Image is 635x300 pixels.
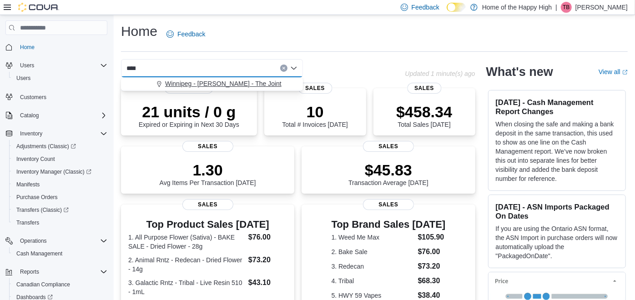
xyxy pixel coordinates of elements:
[332,262,414,271] dt: 3. Redecan
[128,255,245,274] dt: 2. Animal Rntz - Redecan - Dried Flower - 14g
[182,141,233,152] span: Sales
[16,42,38,53] a: Home
[13,205,107,215] span: Transfers (Classic)
[13,248,107,259] span: Cash Management
[9,165,111,178] a: Inventory Manager (Classic)
[16,194,58,201] span: Purchase Orders
[128,219,287,230] h3: Top Product Sales [DATE]
[128,278,245,296] dt: 3. Galactic Rntz - Tribal - Live Resin 510 - 1mL
[363,141,414,152] span: Sales
[16,266,43,277] button: Reports
[486,65,553,79] h2: What's new
[163,25,209,43] a: Feedback
[2,90,111,103] button: Customers
[13,166,95,177] a: Inventory Manager (Classic)
[9,153,111,165] button: Inventory Count
[16,235,107,246] span: Operations
[2,127,111,140] button: Inventory
[13,279,74,290] a: Canadian Compliance
[13,179,107,190] span: Manifests
[575,2,628,13] p: [PERSON_NAME]
[13,248,66,259] a: Cash Management
[418,246,446,257] dd: $76.00
[13,192,61,203] a: Purchase Orders
[9,216,111,229] button: Transfers
[290,65,297,72] button: Close list of options
[121,77,303,90] div: Choose from the following options
[9,204,111,216] a: Transfers (Classic)
[348,161,428,179] p: $45.83
[363,199,414,210] span: Sales
[121,22,157,40] h1: Home
[165,79,282,88] span: Winnipeg - [PERSON_NAME] - The Joint
[447,3,466,12] input: Dark Mode
[16,181,40,188] span: Manifests
[332,233,414,242] dt: 1. Weed Me Max
[332,291,414,300] dt: 5. HWY 59 Vapes
[407,83,441,94] span: Sales
[496,202,618,220] h3: [DATE] - ASN Imports Packaged On Dates
[139,103,239,121] p: 21 units / 0 g
[16,235,50,246] button: Operations
[2,235,111,247] button: Operations
[16,206,69,214] span: Transfers (Classic)
[16,266,107,277] span: Reports
[20,237,47,245] span: Operations
[496,120,618,183] p: When closing the safe and making a bank deposit in the same transaction, this used to show as one...
[418,275,446,286] dd: $68.30
[9,72,111,85] button: Users
[418,261,446,272] dd: $73.20
[16,110,107,121] span: Catalog
[16,250,62,257] span: Cash Management
[418,232,446,243] dd: $105.90
[2,265,111,278] button: Reports
[16,91,107,102] span: Customers
[16,281,70,288] span: Canadian Compliance
[2,59,111,72] button: Users
[13,217,43,228] a: Transfers
[16,155,55,163] span: Inventory Count
[9,191,111,204] button: Purchase Orders
[20,112,39,119] span: Catalog
[496,224,618,260] p: If you are using the Ontario ASN format, the ASN Import in purchase orders will now automatically...
[20,130,42,137] span: Inventory
[16,128,107,139] span: Inventory
[16,219,39,226] span: Transfers
[622,70,628,75] svg: External link
[13,192,107,203] span: Purchase Orders
[16,143,76,150] span: Adjustments (Classic)
[2,40,111,54] button: Home
[282,103,348,121] p: 10
[121,77,303,90] button: Winnipeg - [PERSON_NAME] - The Joint
[555,2,557,13] p: |
[348,161,428,186] div: Transaction Average [DATE]
[20,62,34,69] span: Users
[412,3,439,12] span: Feedback
[9,178,111,191] button: Manifests
[248,277,287,288] dd: $43.10
[160,161,256,179] p: 1.30
[2,109,111,122] button: Catalog
[13,141,80,152] a: Adjustments (Classic)
[16,168,91,175] span: Inventory Manager (Classic)
[16,60,107,71] span: Users
[396,103,452,128] div: Total Sales [DATE]
[280,65,287,72] button: Clear input
[561,2,572,13] div: Taylor Birch
[13,166,107,177] span: Inventory Manager (Classic)
[13,141,107,152] span: Adjustments (Classic)
[182,199,233,210] span: Sales
[13,217,107,228] span: Transfers
[128,233,245,251] dt: 1. All Purpose Flower (Sativa) - BAKE SALE - Dried Flower - 28g
[16,92,50,103] a: Customers
[282,103,348,128] div: Total # Invoices [DATE]
[160,161,256,186] div: Avg Items Per Transaction [DATE]
[13,73,34,84] a: Users
[563,2,569,13] span: TB
[599,68,628,75] a: View allExternal link
[248,232,287,243] dd: $76.00
[18,3,59,12] img: Cova
[9,247,111,260] button: Cash Management
[332,247,414,256] dt: 2. Bake Sale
